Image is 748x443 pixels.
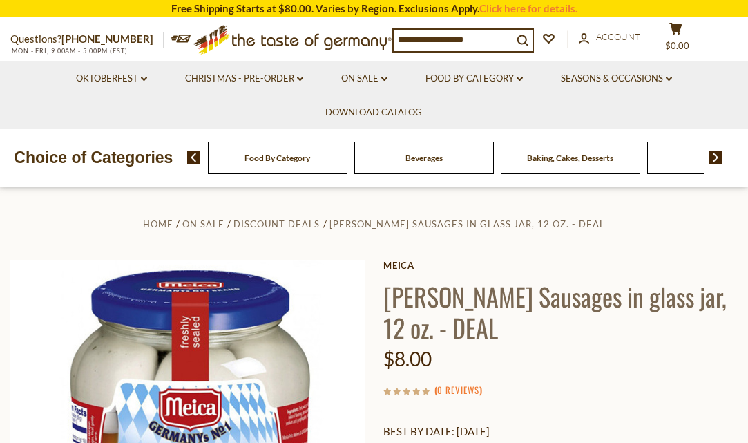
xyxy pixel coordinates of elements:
p: Questions? [10,30,164,48]
a: Christmas - PRE-ORDER [185,71,303,86]
a: Discount Deals [233,218,320,229]
a: 0 Reviews [437,383,479,398]
img: next arrow [709,151,722,164]
a: Download Catalog [325,105,422,120]
a: Beverages [405,153,443,163]
a: Home [143,218,173,229]
a: [PHONE_NUMBER] [61,32,153,45]
a: Meica [383,260,738,271]
a: Seasons & Occasions [561,71,672,86]
a: [PERSON_NAME] Sausages in glass jar, 12 oz. - DEAL [329,218,605,229]
button: $0.00 [655,22,696,57]
a: On Sale [341,71,387,86]
a: Oktoberfest [76,71,147,86]
span: $0.00 [665,40,689,51]
a: Click here for details. [479,2,577,15]
img: previous arrow [187,151,200,164]
span: MON - FRI, 9:00AM - 5:00PM (EST) [10,47,128,55]
p: BEST BY DATE: [DATE] [383,423,738,440]
a: Account [579,30,640,45]
a: Food By Category [244,153,310,163]
a: On Sale [182,218,224,229]
span: ( ) [434,383,482,397]
span: Account [596,31,640,42]
a: Food By Category [425,71,523,86]
a: Baking, Cakes, Desserts [527,153,613,163]
span: $8.00 [383,347,432,370]
h1: [PERSON_NAME] Sausages in glass jar, 12 oz. - DEAL [383,281,738,343]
